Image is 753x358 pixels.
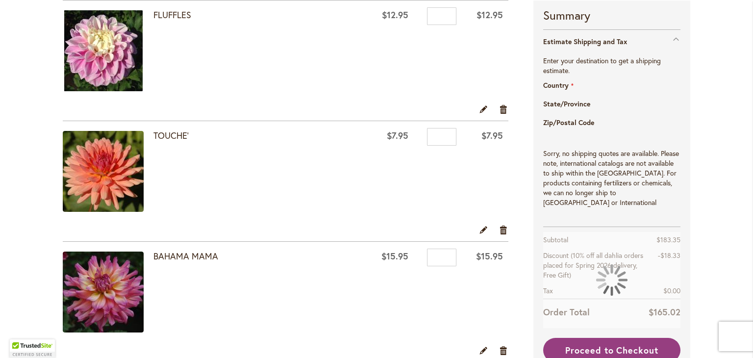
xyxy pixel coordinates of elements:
[153,129,189,141] a: TOUCHE'
[63,252,153,335] a: BAHAMA MAMA
[63,131,153,214] a: TOUCHE'
[387,129,408,141] span: $7.95
[543,118,594,127] span: Zip/Postal Code
[543,7,680,24] strong: Summary
[596,264,627,296] img: Loading...
[63,10,144,91] img: FLUFFLES
[382,9,408,21] span: $12.95
[543,99,590,108] span: State/Province
[565,344,658,356] span: Proceed to Checkout
[153,250,218,262] a: BAHAMA MAMA
[477,9,503,21] span: $12.95
[543,37,627,46] strong: Estimate Shipping and Tax
[543,56,680,76] p: Enter your destination to get a shipping estimate.
[481,129,503,141] span: $7.95
[63,131,144,212] img: TOUCHE'
[381,250,408,262] span: $15.95
[543,149,680,207] p: Sorry, no shipping quotes are available. Please note, international catalogs are not available to...
[63,252,144,332] img: BAHAMA MAMA
[153,9,191,21] a: FLUFFLES
[7,323,35,351] iframe: Launch Accessibility Center
[543,80,569,90] span: Country
[476,250,503,262] span: $15.95
[63,10,153,94] a: FLUFFLES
